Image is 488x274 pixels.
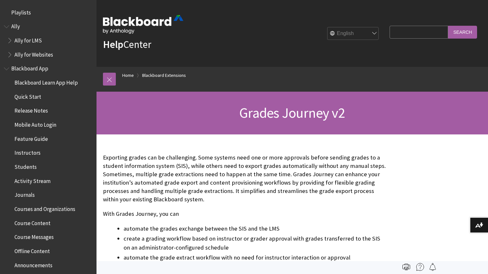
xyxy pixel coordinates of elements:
[448,26,477,38] input: Search
[103,210,386,218] p: With Grades Journey, you can
[14,77,78,86] span: Blackboard Learn App Help
[103,153,386,204] p: Exporting grades can be challenging. Some systems need one or more approvals before sending grade...
[4,21,93,60] nav: Book outline for Anthology Ally Help
[416,263,424,271] img: More help
[14,105,48,114] span: Release Notes
[11,63,48,72] span: Blackboard App
[14,176,51,184] span: Activity Stream
[14,133,48,142] span: Feature Guide
[429,263,437,271] img: Follow this page
[4,7,93,18] nav: Book outline for Playlists
[327,27,379,40] select: Site Language Selector
[14,148,41,156] span: Instructors
[14,190,35,198] span: Journals
[14,35,42,44] span: Ally for LMS
[103,38,151,51] a: HelpCenter
[14,260,52,269] span: Announcements
[103,38,123,51] strong: Help
[14,218,51,226] span: Course Content
[14,232,54,241] span: Course Messages
[11,7,31,16] span: Playlists
[103,15,183,34] img: Blackboard by Anthology
[402,263,410,271] img: Print
[124,253,386,262] li: automate the grade extract workflow with no need for instructor interaction or approval
[14,119,56,128] span: Mobile Auto Login
[124,224,386,233] li: automate the grades exchange between the SIS and the LMS
[11,21,20,30] span: Ally
[14,246,50,254] span: Offline Content
[142,71,186,79] a: Blackboard Extensions
[122,71,134,79] a: Home
[14,49,53,58] span: Ally for Websites
[124,234,386,252] li: create a grading workflow based on instructor or grader approval with grades transferred to the S...
[14,91,41,100] span: Quick Start
[14,204,75,212] span: Courses and Organizations
[239,104,345,122] span: Grades Journey v2
[14,161,37,170] span: Students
